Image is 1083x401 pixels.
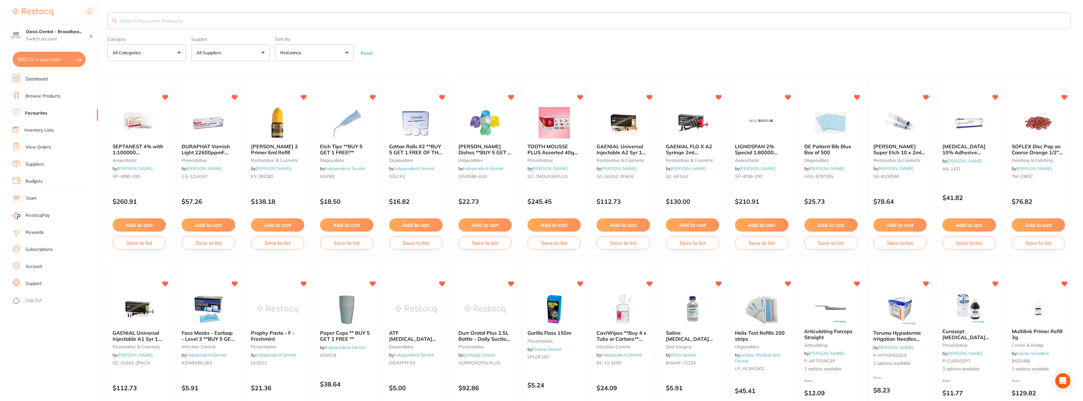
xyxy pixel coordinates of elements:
[182,166,222,171] span: by
[878,166,913,171] a: [PERSON_NAME]
[182,384,235,392] p: $5.91
[1012,366,1065,372] span: 2 options available
[873,330,921,353] span: Terumo Hypodermic Irrigation Needles 25G 16-25mm 100/pack
[527,218,581,232] button: Add to cart
[527,166,568,171] span: by
[666,174,688,179] span: GC-GFXA2
[1012,378,1020,383] span: from
[735,166,775,171] span: by
[320,218,373,232] button: Add to cart
[735,236,788,250] button: Save to list
[113,330,164,348] span: GAENIAL Universal Injectable A1 Syr 1ml x2 & 20 Disp tips
[458,236,512,250] button: Save to list
[735,198,788,205] p: $210.91
[251,158,304,163] small: restorative & cosmetic
[1012,236,1065,250] button: Save to list
[666,330,719,342] b: Saline Sodium Chloride 0.9%, 500ml Bottle
[527,346,561,352] span: by
[873,174,899,179] span: SD-8100046
[113,144,166,155] b: SEPTANEST 4% with 1:100000 adrenalin 2.2ml 2xBox 50 GOLD
[458,174,487,179] span: IDS004B-ASS
[735,352,780,363] span: by
[1012,358,1030,364] span: B601489
[947,158,982,164] a: [PERSON_NAME]
[182,158,235,163] small: preventative
[666,384,719,392] p: $5.91
[597,236,650,250] button: Save to list
[1012,328,1063,340] span: Multilink Primer Refill 3g
[942,218,996,232] button: Add to cart
[873,198,927,205] p: $78.64
[25,110,47,116] a: Favourites
[107,44,186,61] button: All Categories
[804,158,858,163] small: disposables
[1018,107,1059,139] img: SOFLEX Disc Pop on Coarse Orange 1/2" 12.7mm Pack of 85
[942,389,996,397] p: $11.77
[458,384,512,392] p: $92.86
[251,198,304,205] p: $138.18
[804,389,858,397] p: $12.09
[26,93,61,99] a: Browse Products
[804,166,844,171] span: by
[666,360,696,366] span: BXAHF-7123X
[251,144,304,155] b: SE BOND 2 Primer 6ml Refill
[113,330,166,342] b: GAENIAL Universal Injectable A1 Syr 1ml x2 & 20 Disp tips
[182,236,235,250] button: Save to list
[280,50,304,56] p: Relevance
[1012,158,1065,163] small: finishing & polishing
[257,107,298,139] img: SE BOND 2 Primer 6ml Refill
[13,296,96,306] button: Log Out
[672,107,713,139] img: GAENIAL FLO X A2 Syringe 2ml Dispenser Tips x 20
[320,330,370,342] span: Paper Cups ** BUY 5 GET 1 FREE **
[186,166,222,171] a: [PERSON_NAME]
[597,143,648,161] span: GAENIAL Universal Injectable A2 Syr 1ml x2 & 20 Disp tips
[389,352,434,358] span: by
[527,236,581,250] button: Save to list
[873,236,927,250] button: Save to list
[804,143,851,155] span: DE Patient Bib Blue Box of 500
[942,194,996,201] p: $41.82
[942,366,996,372] span: 3 options available
[251,236,304,250] button: Save to list
[119,293,160,325] img: GAENIAL Universal Injectable A1 Syr 1ml x2 & 20 Disp tips
[464,293,505,325] img: Durr Orotol Plus 2.5L Bottle – Daily Suction Cleaner
[13,212,20,219] img: RestocqPay
[527,198,581,205] p: $245.45
[113,384,166,392] p: $112.73
[320,352,336,358] span: IDSPCB
[251,360,267,366] span: DL0212
[1012,166,1052,171] span: by
[113,218,166,232] button: Add to cart
[320,330,373,342] b: Paper Cups ** BUY 5 GET 1 FREE **
[186,352,226,358] a: Independent Dental
[527,381,581,389] p: $5.24
[601,166,637,171] a: [PERSON_NAME]
[735,352,780,363] a: Leepac Medical and Dental
[597,360,621,366] span: KE-13-1100
[603,107,644,139] img: GAENIAL Universal Injectable A2 Syr 1ml x2 & 20 Disp tips
[666,144,719,155] b: GAENIAL FLO X A2 Syringe 2ml Dispenser Tips x 20
[251,330,294,342] span: Prophy Paste - F - Freshmint
[735,143,784,167] span: LIGNOSPAN 2% Special 1:80000 [MEDICAL_DATA] 2.2ml 2xBox 50 Blue
[257,293,298,325] img: Prophy Paste - F - Freshmint
[810,107,851,139] img: DE Patient Bib Blue Box of 500
[389,174,405,179] span: IDSCR2
[188,293,229,325] img: Face Masks - Earloop - Level 3 **BUY 5 GET 1 FREE, BUY 30 GET 10 FREE**
[320,380,373,388] p: $38.64
[527,143,580,167] span: TOOTH MOUSSE PLUS Assorted 40g Tube 4 x Mint & Straw 2 x Van
[1016,166,1052,171] a: [PERSON_NAME]
[878,345,913,350] a: [PERSON_NAME]
[113,143,166,167] span: SEPTANEST 4% with 1:100000 [MEDICAL_DATA] 2.2ml 2xBox 50 GOLD
[810,292,851,323] img: Articulating Forceps Straight
[666,218,719,232] button: Add to cart
[597,158,650,163] small: restorative & cosmetic
[804,378,812,383] span: from
[389,344,442,349] small: disposables
[458,158,512,163] small: disposables
[251,166,291,171] span: by
[113,166,153,171] span: by
[113,236,166,250] button: Save to list
[666,344,719,349] small: oral surgery
[873,345,913,350] span: by
[809,166,844,171] a: [PERSON_NAME]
